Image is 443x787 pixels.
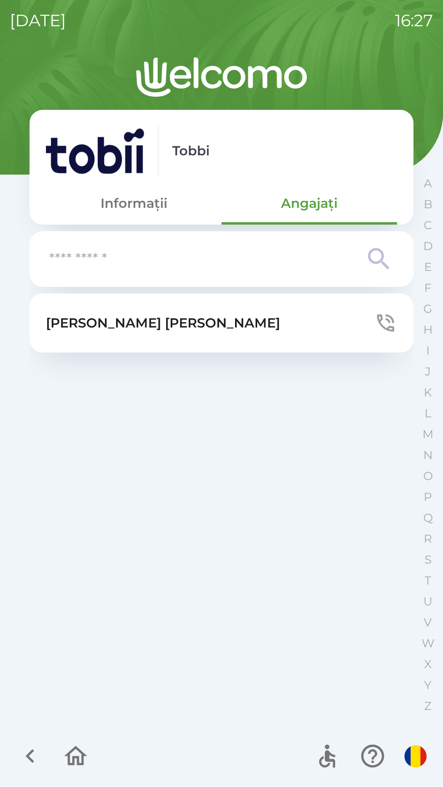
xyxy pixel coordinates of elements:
p: Tobbi [172,141,210,161]
img: Logo [30,57,413,97]
p: 16:27 [395,8,433,33]
button: [PERSON_NAME] [PERSON_NAME] [30,293,413,353]
button: Angajați [221,189,397,218]
button: Informații [46,189,221,218]
p: [PERSON_NAME] [PERSON_NAME] [46,313,280,333]
img: 0b7d3550-a4e1-4155-8246-a8fe6bdf38ff.png [46,126,144,175]
img: ro flag [404,745,427,767]
p: [DATE] [10,8,66,33]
